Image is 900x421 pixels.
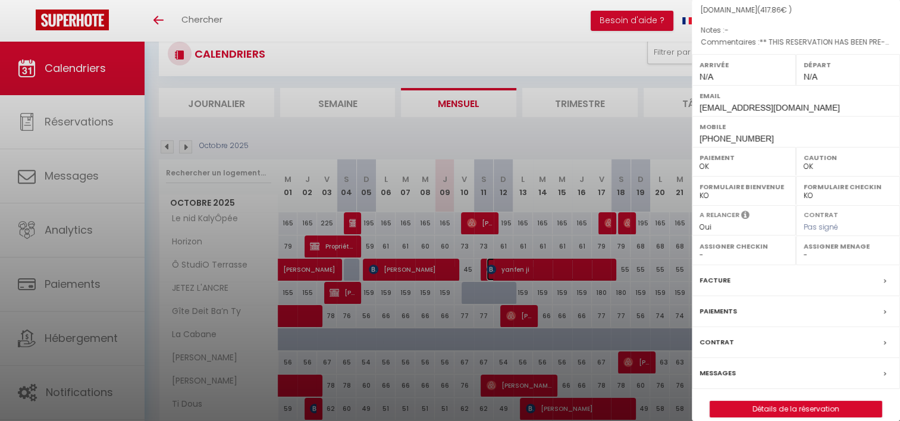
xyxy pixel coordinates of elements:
[700,59,788,71] label: Arrivée
[700,72,713,81] span: N/A
[710,401,882,417] a: Détails de la réservation
[760,5,781,15] span: 417.86
[701,5,891,16] div: [DOMAIN_NAME]
[700,240,788,252] label: Assigner Checkin
[700,90,892,102] label: Email
[701,24,891,36] p: Notes :
[700,305,737,318] label: Paiements
[700,152,788,164] label: Paiement
[804,59,892,71] label: Départ
[700,121,892,133] label: Mobile
[700,210,739,220] label: A relancer
[757,5,792,15] span: ( € )
[804,240,892,252] label: Assigner Menage
[700,134,774,143] span: [PHONE_NUMBER]
[725,25,729,35] span: -
[700,336,734,348] label: Contrat
[701,36,891,48] p: Commentaires :
[804,181,892,193] label: Formulaire Checkin
[700,274,730,287] label: Facture
[700,367,736,379] label: Messages
[741,210,750,223] i: Sélectionner OUI si vous souhaiter envoyer les séquences de messages post-checkout
[804,222,838,232] span: Pas signé
[700,181,788,193] label: Formulaire Bienvenue
[700,103,840,112] span: [EMAIL_ADDRESS][DOMAIN_NAME]
[804,210,838,218] label: Contrat
[710,401,882,417] button: Détails de la réservation
[804,152,892,164] label: Caution
[804,72,817,81] span: N/A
